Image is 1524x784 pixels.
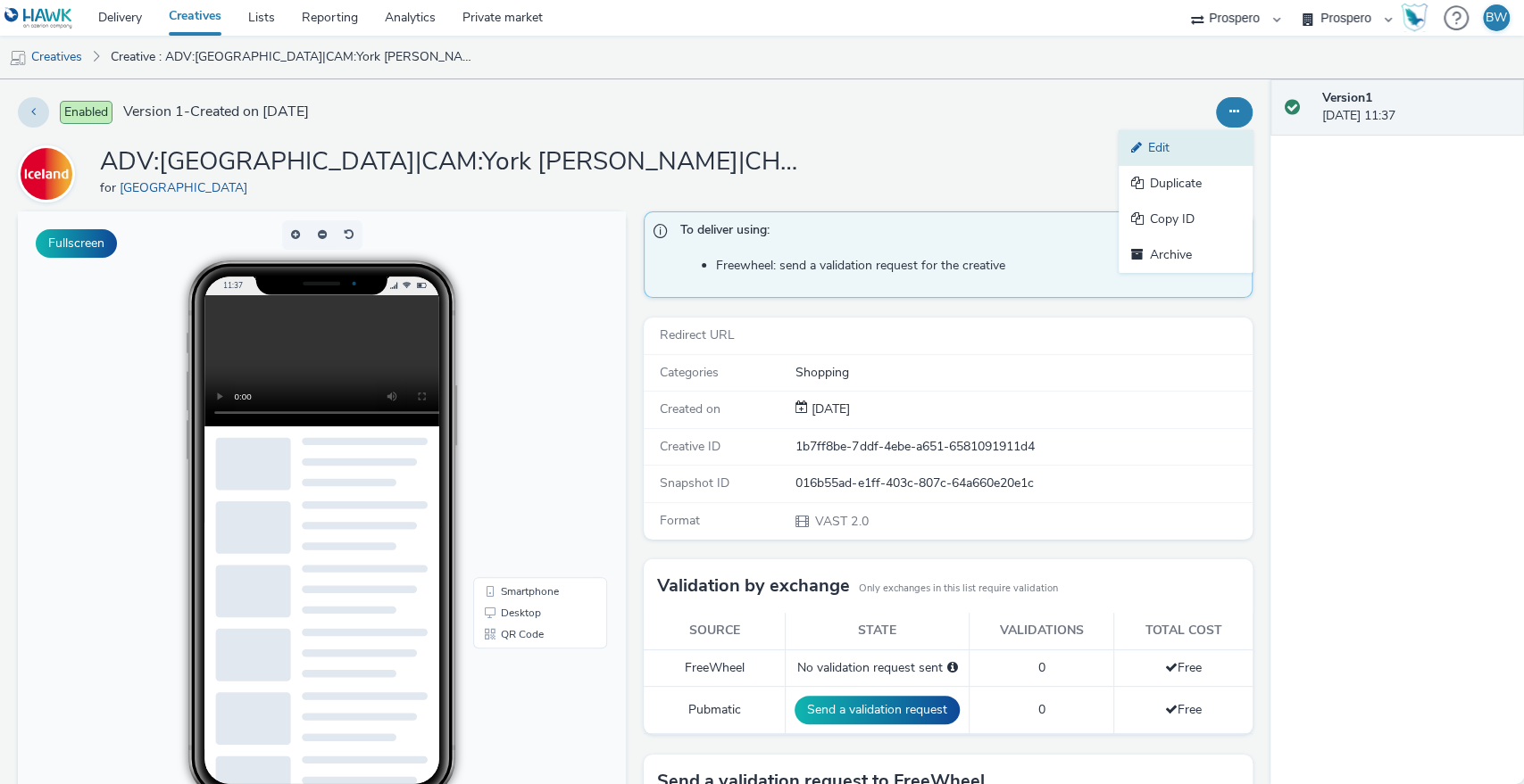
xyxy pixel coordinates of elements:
div: BW [1486,4,1507,31]
div: [DATE] 11:37 [1322,89,1510,126]
span: [DATE] [808,400,850,417]
div: Shopping [795,364,1250,382]
li: Freewheel: send a validation request for the creative [716,257,1242,275]
span: Free [1165,659,1202,676]
span: Redirect URL [660,326,735,343]
td: FreeWheel [644,649,785,686]
span: Snapshot ID [660,475,729,491]
span: QR Code [483,417,526,428]
span: Free [1165,701,1202,718]
strong: Version 1 [1322,89,1372,106]
span: 0 [1038,701,1045,718]
a: [GEOGRAPHIC_DATA] [120,179,254,196]
a: Hawk Academy [1401,4,1435,32]
th: Source [644,613,785,649]
a: Iceland [18,165,82,182]
button: Fullscreen [36,229,117,258]
h1: ADV:[GEOGRAPHIC_DATA]|CAM:York [PERSON_NAME]|CHA:Audio|PLA:Prospero|INV:N/A|TEC:N/A|PHA:|OBJ:Awar... [100,145,814,179]
span: Enabled [60,101,112,124]
span: To deliver using: [680,221,1233,244]
th: Total cost [1114,613,1253,649]
span: Desktop [483,396,523,407]
img: Hawk Academy [1401,4,1428,32]
div: Creation 11 September 2025, 11:37 [808,400,850,418]
span: 11:37 [205,69,225,78]
span: for [100,179,120,196]
small: Only exchanges in this list require validation [859,582,1058,596]
a: Duplicate [1119,166,1253,202]
span: VAST 2.0 [813,513,868,530]
div: 016b55ad-e1ff-403c-807c-64a660e20e1c [795,475,1250,492]
li: QR Code [459,412,586,433]
li: Smartphone [459,369,586,391]
td: Pubmatic [644,687,785,734]
th: Validations [969,613,1113,649]
div: 1b7ff8be-7ddf-4ebe-a651-6581091911d4 [795,438,1250,456]
span: 0 [1038,659,1045,676]
span: Creative ID [660,438,720,455]
li: Desktop [459,391,586,412]
button: Send a validation request [795,696,960,724]
a: Edit [1119,130,1253,166]
th: State [785,613,969,649]
span: Created on [660,400,720,417]
img: mobile [9,49,27,67]
span: Smartphone [483,375,541,385]
img: Iceland [21,148,72,200]
span: Version 1 - Created on [DATE] [123,102,309,122]
div: No validation request sent [795,659,960,677]
a: Archive [1119,237,1253,273]
div: Please select a deal below and click on Send to send a validation request to FreeWheel. [946,659,957,677]
img: undefined Logo [4,7,73,29]
h3: Validation by exchange [657,573,850,599]
span: Format [660,512,700,529]
a: Copy ID [1119,202,1253,237]
span: Categories [660,364,719,381]
a: Creative : ADV:[GEOGRAPHIC_DATA]|CAM:York [PERSON_NAME]|CHA:Audio|PLA:Prospero|INV:N/A|TEC:N/A|PH... [102,36,483,78]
